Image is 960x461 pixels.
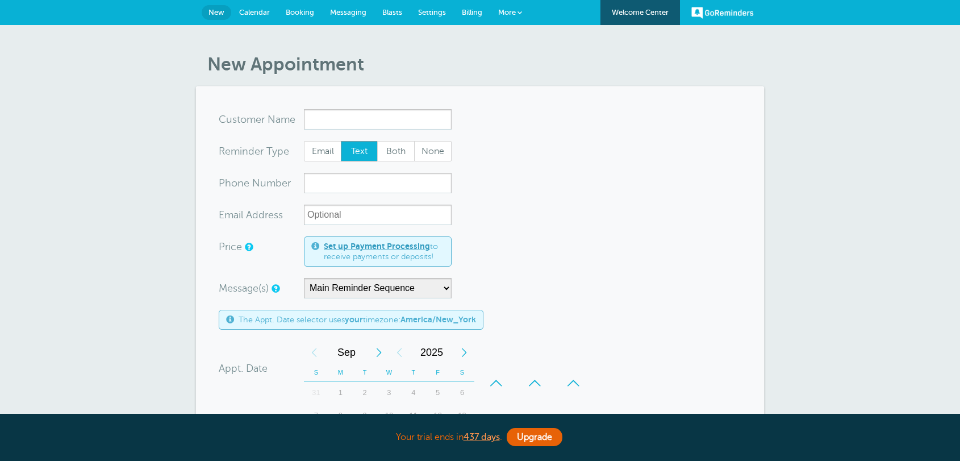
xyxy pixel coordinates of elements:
[328,364,353,381] th: M
[304,381,328,404] div: Sunday, August 31
[410,341,454,364] span: 2025
[401,364,425,381] th: T
[239,8,270,16] span: Calendar
[304,381,328,404] div: 31
[304,205,452,225] input: Optional
[353,404,377,427] div: 9
[382,8,402,16] span: Blasts
[345,315,363,324] b: your
[454,341,474,364] div: Next Year
[245,243,252,251] a: An optional price for the appointment. If you set a price, you can include a payment link in your...
[377,364,402,381] th: W
[401,381,425,404] div: 4
[377,404,402,427] div: Wednesday, September 10
[507,428,562,446] a: Upgrade
[219,283,269,293] label: Message(s)
[324,242,444,261] span: to receive payments or deposits!
[304,141,341,161] label: Email
[239,315,476,325] span: The Appt. Date selector uses timezone:
[401,404,425,427] div: Thursday, September 11
[219,242,242,252] label: Price
[219,178,237,188] span: Pho
[389,341,410,364] div: Previous Year
[353,381,377,404] div: 2
[330,8,366,16] span: Messaging
[353,381,377,404] div: Tuesday, September 2
[418,8,446,16] span: Settings
[401,404,425,427] div: 11
[219,173,304,193] div: mber
[450,404,474,427] div: Saturday, September 13
[464,432,500,442] a: 437 days
[498,8,516,16] span: More
[328,381,353,404] div: 1
[208,8,224,16] span: New
[328,404,353,427] div: Monday, September 8
[219,363,268,373] label: Appt. Date
[378,142,414,161] span: Both
[304,404,328,427] div: Sunday, September 7
[304,364,328,381] th: S
[450,381,474,404] div: 6
[328,381,353,404] div: Monday, September 1
[353,404,377,427] div: Tuesday, September 9
[272,285,278,292] a: Simple templates and custom messages will use the reminder schedule set under Settings > Reminder...
[377,381,402,404] div: Wednesday, September 3
[401,381,425,404] div: Thursday, September 4
[425,404,450,427] div: 12
[425,404,450,427] div: Friday, September 12
[353,364,377,381] th: T
[377,381,402,404] div: 3
[202,5,231,20] a: New
[425,364,450,381] th: F
[400,315,476,324] b: America/New_York
[207,53,764,75] h1: New Appointment
[450,364,474,381] th: S
[219,205,304,225] div: ress
[341,141,378,161] label: Text
[425,381,450,404] div: 5
[377,141,415,161] label: Both
[304,404,328,427] div: 7
[304,341,324,364] div: Previous Month
[414,141,452,161] label: None
[219,114,237,124] span: Cus
[286,8,314,16] span: Booking
[377,404,402,427] div: 10
[369,341,389,364] div: Next Month
[415,142,451,161] span: None
[324,242,430,251] a: Set up Payment Processing
[237,114,276,124] span: tomer N
[328,404,353,427] div: 8
[324,341,369,364] span: September
[239,210,265,220] span: il Add
[425,381,450,404] div: Friday, September 5
[450,381,474,404] div: Saturday, September 6
[219,146,289,156] label: Reminder Type
[450,404,474,427] div: 13
[237,178,266,188] span: ne Nu
[196,425,764,450] div: Your trial ends in .
[219,109,304,130] div: ame
[462,8,482,16] span: Billing
[219,210,239,220] span: Ema
[915,416,949,450] iframe: Resource center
